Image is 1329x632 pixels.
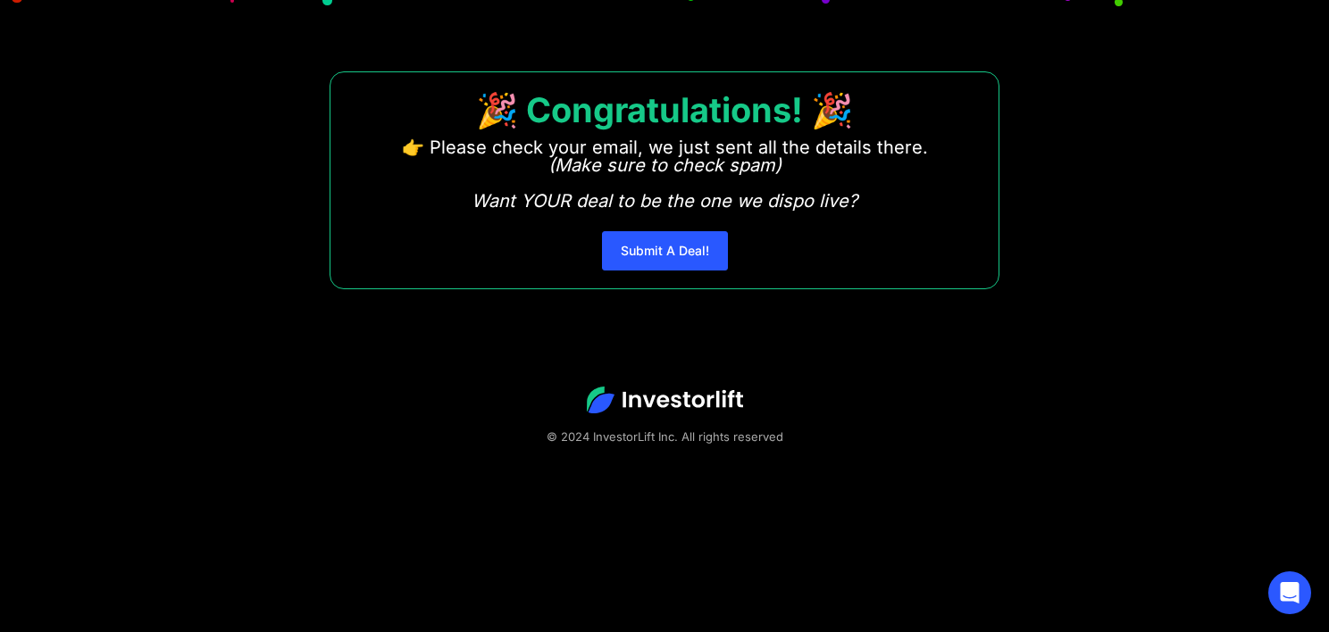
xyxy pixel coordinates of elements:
p: 👉 Please check your email, we just sent all the details there. ‍ [402,138,928,210]
strong: 🎉 Congratulations! 🎉 [476,89,853,130]
div: Open Intercom Messenger [1268,571,1311,614]
em: (Make sure to check spam) Want YOUR deal to be the one we dispo live? [472,154,857,212]
div: © 2024 InvestorLift Inc. All rights reserved [63,428,1266,445]
a: Submit A Deal! [602,231,728,270]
